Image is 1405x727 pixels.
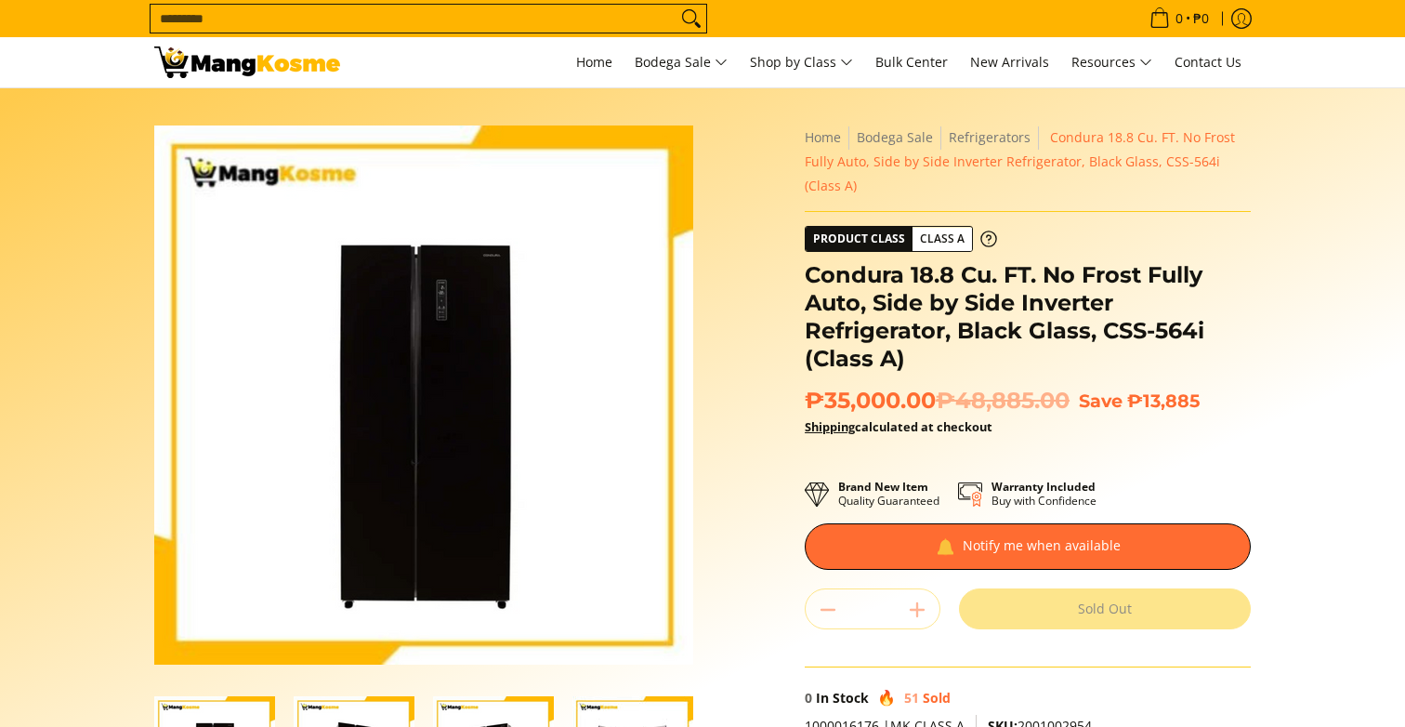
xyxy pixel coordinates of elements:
span: 0 [1173,12,1186,25]
p: Buy with Confidence [991,480,1096,508]
strong: Warranty Included [991,479,1096,495]
span: Save [1079,390,1123,412]
a: New Arrivals [961,37,1058,87]
nav: Main Menu [359,37,1251,87]
span: Home [576,53,612,71]
span: Class A [913,228,972,251]
a: Product Class Class A [805,226,997,252]
a: Shop by Class [741,37,862,87]
span: ₱0 [1190,12,1212,25]
span: Resources [1071,51,1152,74]
h1: Condura 18.8 Cu. FT. No Frost Fully Auto, Side by Side Inverter Refrigerator, Black Glass, CSS-56... [805,261,1251,373]
span: New Arrivals [970,53,1049,71]
p: Quality Guaranteed [838,480,939,508]
span: • [1144,8,1215,29]
span: In Stock [816,689,869,707]
del: ₱48,885.00 [936,387,1070,415]
a: Home [567,37,622,87]
span: 51 [904,689,919,707]
span: ₱13,885 [1127,390,1200,412]
span: ₱35,000.00 [805,387,1070,415]
img: Condura 18.8 Cu. FT. No Frost Fully Auto, Side by Side Inverter Refrig | Mang Kosme [154,46,340,78]
a: Contact Us [1165,37,1251,87]
a: Home [805,128,841,146]
strong: calculated at checkout [805,418,992,435]
a: Bodega Sale [625,37,737,87]
a: Shipping [805,418,855,435]
span: Contact Us [1175,53,1241,71]
nav: Breadcrumbs [805,126,1251,197]
a: Bulk Center [866,37,957,87]
span: Bulk Center [875,53,948,71]
a: Resources [1062,37,1162,87]
img: Condura 18.8 Cu. FT. No Frost Fully Auto, Side by Side Inverter Refrigerator, Black Glass, CSS-56... [154,126,693,665]
span: Bodega Sale [635,51,728,74]
a: Bodega Sale [857,128,933,146]
span: Shop by Class [750,51,853,74]
strong: Brand New Item [838,479,928,495]
span: Product Class [806,227,913,251]
button: Search [676,5,706,33]
span: Condura 18.8 Cu. FT. No Frost Fully Auto, Side by Side Inverter Refrigerator, Black Glass, CSS-56... [805,128,1235,194]
span: 0 [805,689,812,707]
span: Sold [923,689,951,707]
a: Refrigerators [949,128,1031,146]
